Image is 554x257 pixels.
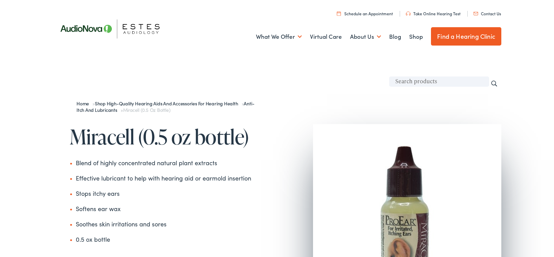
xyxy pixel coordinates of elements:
span: Miracell (0.5 oz bottle) [123,106,171,113]
img: utility icon [406,12,411,16]
li: Softens ear wax [70,204,277,213]
a: Shop [409,24,423,49]
a: Contact Us [473,11,501,16]
a: Blog [389,24,401,49]
li: Soothes skin irritations and sores [70,219,277,228]
a: What We Offer [256,24,302,49]
a: About Us [350,24,381,49]
img: utility icon [473,12,478,15]
li: Stops itchy ears [70,189,277,198]
a: Find a Hearing Clinic [431,27,501,46]
a: Home [76,100,92,107]
li: 0.5 ox bottle [70,235,277,244]
li: Blend of highly concentrated natural plant extracts [70,158,277,167]
a: Anti-Itch and Lubricants [76,100,254,114]
a: Virtual Care [310,24,342,49]
input: Search [490,80,498,87]
h1: Miracell (0.5 oz bottle) [70,125,277,148]
li: Effective lubricant to help with hearing aid or earmold insertion [70,173,277,183]
a: Shop High-Quality Hearing Aids and Accessories for Hearing Health [95,100,242,107]
img: utility icon [337,11,341,16]
a: Take Online Hearing Test [406,11,461,16]
a: Schedule an Appointment [337,11,393,16]
input: Search products [389,76,489,87]
span: » » » [76,100,254,114]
